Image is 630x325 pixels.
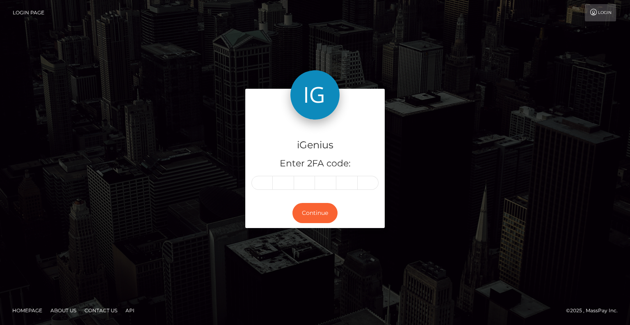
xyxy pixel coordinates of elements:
a: Login [585,4,616,21]
a: API [122,304,138,317]
div: © 2025 , MassPay Inc. [566,306,624,315]
button: Continue [292,203,338,223]
a: Login Page [13,4,44,21]
h5: Enter 2FA code: [251,157,379,170]
a: Contact Us [81,304,121,317]
a: Homepage [9,304,46,317]
h4: iGenius [251,138,379,152]
a: About Us [47,304,80,317]
img: iGenius [290,70,340,120]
